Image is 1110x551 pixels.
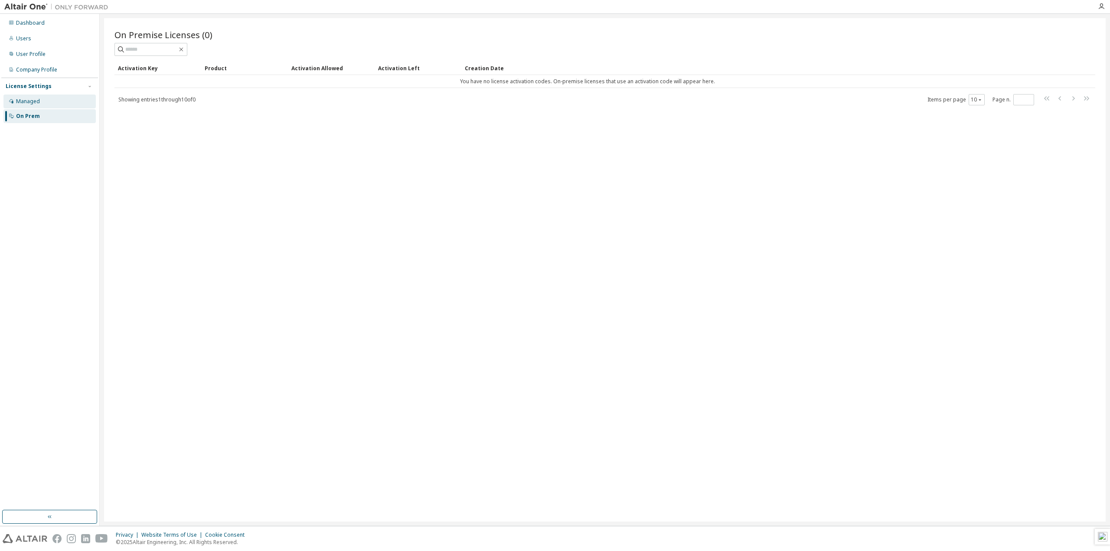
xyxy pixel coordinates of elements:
[205,61,284,75] div: Product
[114,75,1061,88] td: You have no license activation codes. On-premise licenses that use an activation code will appear...
[116,538,250,546] p: © 2025 Altair Engineering, Inc. All Rights Reserved.
[16,98,40,105] div: Managed
[291,61,371,75] div: Activation Allowed
[95,534,108,543] img: youtube.svg
[205,531,250,538] div: Cookie Consent
[16,66,57,73] div: Company Profile
[16,35,31,42] div: Users
[114,29,212,41] span: On Premise Licenses (0)
[971,96,983,103] button: 10
[67,534,76,543] img: instagram.svg
[141,531,205,538] div: Website Terms of Use
[16,20,45,26] div: Dashboard
[118,96,196,103] span: Showing entries 1 through 10 of 0
[6,83,52,90] div: License Settings
[16,113,40,120] div: On Prem
[118,61,198,75] div: Activation Key
[16,51,46,58] div: User Profile
[378,61,458,75] div: Activation Left
[81,534,90,543] img: linkedin.svg
[992,94,1034,105] span: Page n.
[4,3,113,11] img: Altair One
[927,94,985,105] span: Items per page
[465,61,1057,75] div: Creation Date
[3,534,47,543] img: altair_logo.svg
[52,534,62,543] img: facebook.svg
[116,531,141,538] div: Privacy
